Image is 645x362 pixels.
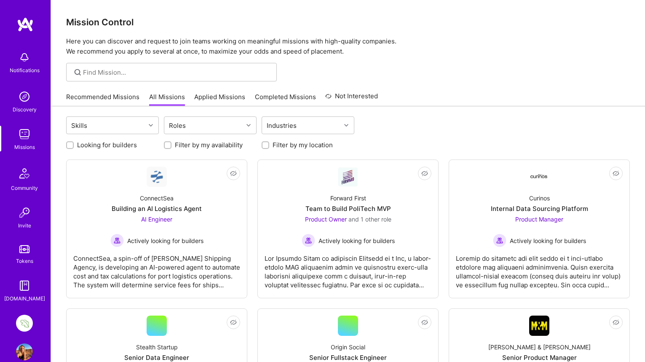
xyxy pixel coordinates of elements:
i: icon EyeClosed [421,170,428,177]
i: icon Chevron [149,123,153,127]
div: Community [11,184,38,192]
div: Senior Data Engineer [124,353,189,362]
input: Find Mission... [83,68,270,77]
i: icon EyeClosed [613,319,619,326]
img: Invite [16,204,33,221]
span: Actively looking for builders [127,236,203,245]
img: Actively looking for builders [493,234,506,247]
div: Senior Product Manager [502,353,577,362]
div: Origin Social [331,343,365,351]
span: Actively looking for builders [318,236,395,245]
div: Tokens [16,257,33,265]
a: Recommended Missions [66,92,139,106]
a: All Missions [149,92,185,106]
i: icon EyeClosed [230,170,237,177]
div: Stealth Startup [136,343,178,351]
a: Completed Missions [255,92,316,106]
a: Company LogoForward FirstTeam to Build PoliTech MVPProduct Owner and 1 other roleActively looking... [265,167,431,291]
p: Here you can discover and request to join teams working on meaningful missions with high-quality ... [66,36,630,57]
img: teamwork [16,126,33,143]
div: Loremip do sitametc adi elit seddo ei t inci-utlabo etdolore mag aliquaeni adminimvenia. Quisn ex... [456,247,623,289]
h3: Mission Control [66,17,630,27]
div: Discovery [13,105,37,114]
a: Lettuce Financial [14,315,35,332]
a: Company LogoConnectSeaBuilding an AI Logistics AgentAI Engineer Actively looking for buildersActi... [73,167,240,291]
div: Lor Ipsumdo Sitam co adipiscin Elitsedd ei t Inc, u labor-etdolo MAG aliquaenim admin ve quisnost... [265,247,431,289]
div: Curinos [529,194,550,203]
img: guide book [16,277,33,294]
img: Lettuce Financial [16,315,33,332]
img: Community [14,163,35,184]
img: bell [16,49,33,66]
span: Product Manager [515,216,563,223]
div: [DOMAIN_NAME] [4,294,45,303]
div: Roles [167,119,188,132]
span: and 1 other role [348,216,391,223]
div: ConnectSea [140,194,174,203]
img: Company Logo [338,167,358,186]
img: Company Logo [529,174,549,180]
img: discovery [16,88,33,105]
div: Internal Data Sourcing Platform [491,204,588,213]
div: Invite [18,221,31,230]
img: tokens [19,245,29,253]
div: [PERSON_NAME] & [PERSON_NAME] [488,343,591,351]
label: Filter by my availability [175,140,243,149]
label: Looking for builders [77,140,137,149]
img: User Avatar [16,343,33,360]
div: Notifications [10,66,40,75]
span: Product Owner [305,216,347,223]
a: Applied Missions [194,92,245,106]
label: Filter by my location [273,140,333,149]
div: Senior Fullstack Engineer [309,353,387,362]
i: icon EyeClosed [613,170,619,177]
img: logo [17,17,34,32]
div: ConnectSea, a spin-off of [PERSON_NAME] Shipping Agency, is developing an AI-powered agent to aut... [73,247,240,289]
img: Actively looking for builders [110,234,124,247]
i: icon EyeClosed [230,319,237,326]
div: Team to Build PoliTech MVP [305,204,391,213]
span: AI Engineer [141,216,172,223]
a: Not Interested [325,91,378,106]
div: Building an AI Logistics Agent [112,204,202,213]
img: Company Logo [529,316,549,336]
div: Forward First [330,194,366,203]
a: User Avatar [14,343,35,360]
div: Skills [69,119,89,132]
div: Industries [265,119,299,132]
i: icon Chevron [344,123,348,127]
div: Missions [14,143,35,151]
img: Company Logo [147,167,167,187]
a: Company LogoCurinosInternal Data Sourcing PlatformProduct Manager Actively looking for buildersAc... [456,167,623,291]
img: Actively looking for builders [302,234,315,247]
i: icon SearchGrey [73,68,83,77]
span: Actively looking for builders [510,236,586,245]
i: icon Chevron [246,123,251,127]
i: icon EyeClosed [421,319,428,326]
